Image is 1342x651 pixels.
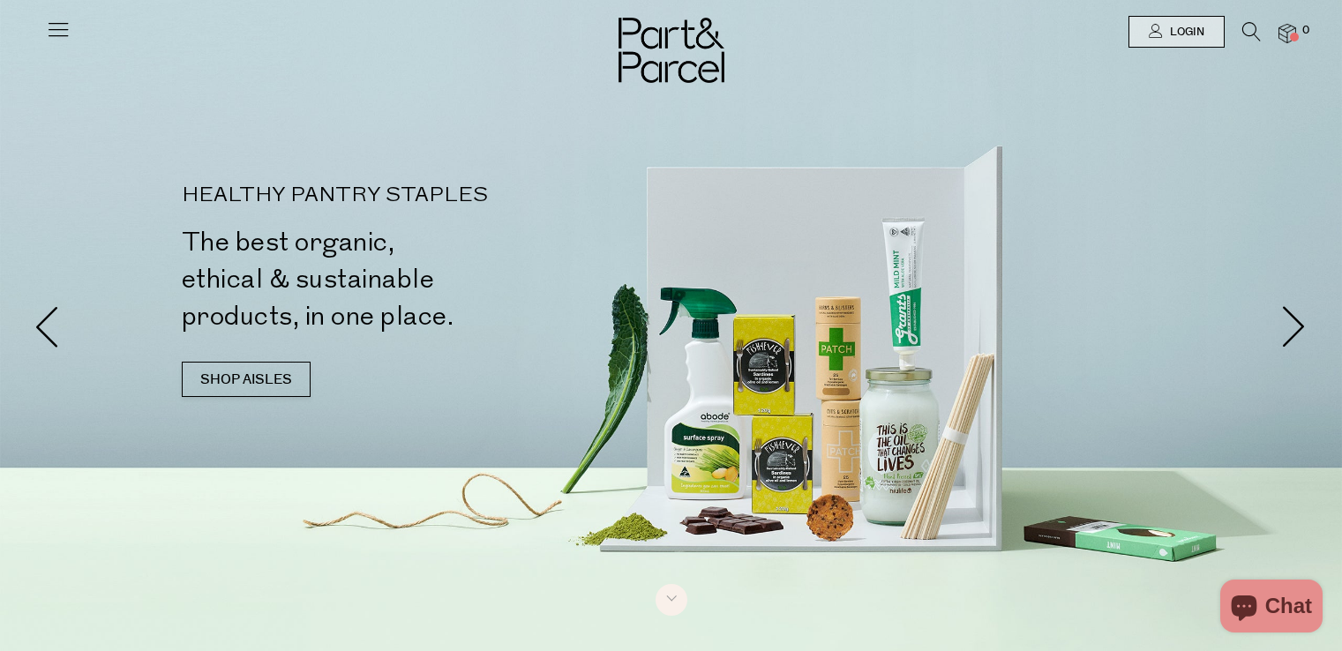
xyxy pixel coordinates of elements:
h2: The best organic, ethical & sustainable products, in one place. [182,224,678,335]
p: HEALTHY PANTRY STAPLES [182,185,678,206]
span: 0 [1298,23,1314,39]
a: Login [1128,16,1225,48]
img: Part&Parcel [619,18,724,83]
a: SHOP AISLES [182,362,311,397]
inbox-online-store-chat: Shopify online store chat [1215,580,1328,637]
a: 0 [1278,24,1296,42]
span: Login [1166,25,1204,40]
